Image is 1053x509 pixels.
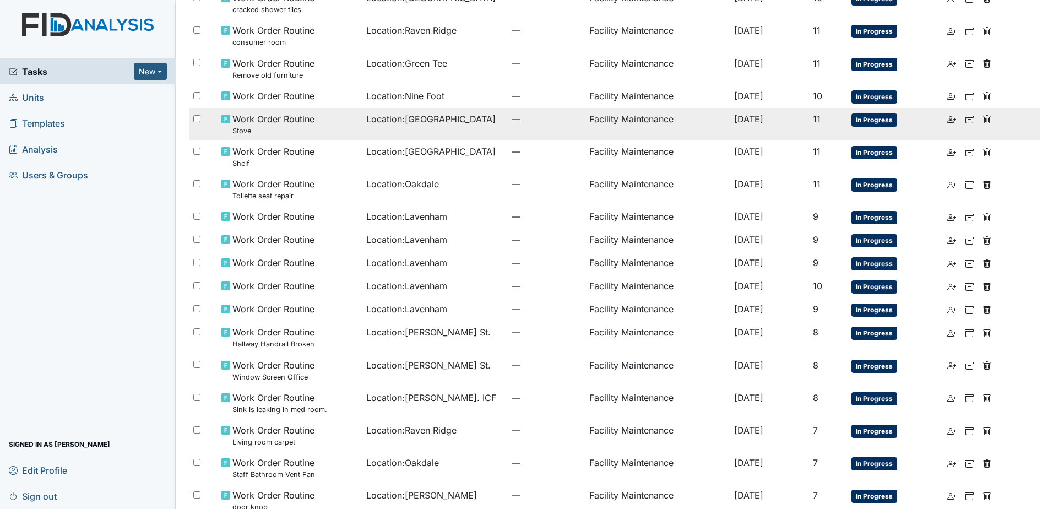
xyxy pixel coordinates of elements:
[232,391,327,415] span: Work Order Routine Sink is leaking in med room.
[512,489,580,502] span: —
[813,280,822,291] span: 10
[965,456,974,469] a: Archive
[734,360,763,371] span: [DATE]
[585,229,730,252] td: Facility Maintenance
[585,387,730,419] td: Facility Maintenance
[366,424,457,437] span: Location : Raven Ridge
[9,65,134,78] a: Tasks
[366,489,477,502] span: Location : [PERSON_NAME]
[965,326,974,339] a: Archive
[965,359,974,372] a: Archive
[813,146,821,157] span: 11
[851,392,897,405] span: In Progress
[851,304,897,317] span: In Progress
[585,52,730,85] td: Facility Maintenance
[734,425,763,436] span: [DATE]
[366,233,447,246] span: Location : Lavenham
[965,489,974,502] a: Archive
[585,108,730,140] td: Facility Maintenance
[983,279,991,293] a: Delete
[366,302,447,316] span: Location : Lavenham
[585,140,730,173] td: Facility Maintenance
[366,326,491,339] span: Location : [PERSON_NAME] St.
[232,191,314,201] small: Toilette seat repair
[512,256,580,269] span: —
[232,70,314,80] small: Remove old furniture
[366,24,457,37] span: Location : Raven Ridge
[851,178,897,192] span: In Progress
[734,327,763,338] span: [DATE]
[983,145,991,158] a: Delete
[813,211,818,222] span: 9
[232,89,314,102] span: Work Order Routine
[734,146,763,157] span: [DATE]
[965,256,974,269] a: Archive
[851,90,897,104] span: In Progress
[813,25,821,36] span: 11
[232,57,314,80] span: Work Order Routine Remove old furniture
[366,57,447,70] span: Location : Green Tee
[851,457,897,470] span: In Progress
[734,304,763,315] span: [DATE]
[366,256,447,269] span: Location : Lavenham
[232,256,314,269] span: Work Order Routine
[983,57,991,70] a: Delete
[813,234,818,245] span: 9
[734,257,763,268] span: [DATE]
[851,490,897,503] span: In Progress
[134,63,167,80] button: New
[965,210,974,223] a: Archive
[813,257,818,268] span: 9
[512,89,580,102] span: —
[965,233,974,246] a: Archive
[232,24,314,47] span: Work Order Routine consumer room
[965,279,974,293] a: Archive
[9,115,65,132] span: Templates
[965,24,974,37] a: Archive
[366,391,496,404] span: Location : [PERSON_NAME]. ICF
[232,233,314,246] span: Work Order Routine
[366,177,439,191] span: Location : Oakdale
[366,145,496,158] span: Location : [GEOGRAPHIC_DATA]
[983,489,991,502] a: Delete
[9,140,58,158] span: Analysis
[734,25,763,36] span: [DATE]
[585,354,730,387] td: Facility Maintenance
[585,19,730,52] td: Facility Maintenance
[232,145,314,169] span: Work Order Routine Shelf
[232,4,314,15] small: cracked shower tiles
[232,37,314,47] small: consumer room
[983,112,991,126] a: Delete
[851,25,897,38] span: In Progress
[851,113,897,127] span: In Progress
[232,279,314,293] span: Work Order Routine
[366,279,447,293] span: Location : Lavenham
[232,126,314,136] small: Stove
[232,456,315,480] span: Work Order Routine Staff Bathroom Vent Fan
[232,326,314,349] span: Work Order Routine Hallway Handrail Broken
[366,89,444,102] span: Location : Nine Foot
[9,89,44,106] span: Units
[512,177,580,191] span: —
[965,89,974,102] a: Archive
[232,177,314,201] span: Work Order Routine Toilette seat repair
[851,234,897,247] span: In Progress
[813,360,818,371] span: 8
[813,90,822,101] span: 10
[965,424,974,437] a: Archive
[366,210,447,223] span: Location : Lavenham
[813,457,818,468] span: 7
[585,275,730,298] td: Facility Maintenance
[232,339,314,349] small: Hallway Handrail Broken
[851,58,897,71] span: In Progress
[965,112,974,126] a: Archive
[585,173,730,205] td: Facility Maintenance
[734,457,763,468] span: [DATE]
[585,298,730,321] td: Facility Maintenance
[965,391,974,404] a: Archive
[851,327,897,340] span: In Progress
[813,392,818,403] span: 8
[734,113,763,124] span: [DATE]
[983,256,991,269] a: Delete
